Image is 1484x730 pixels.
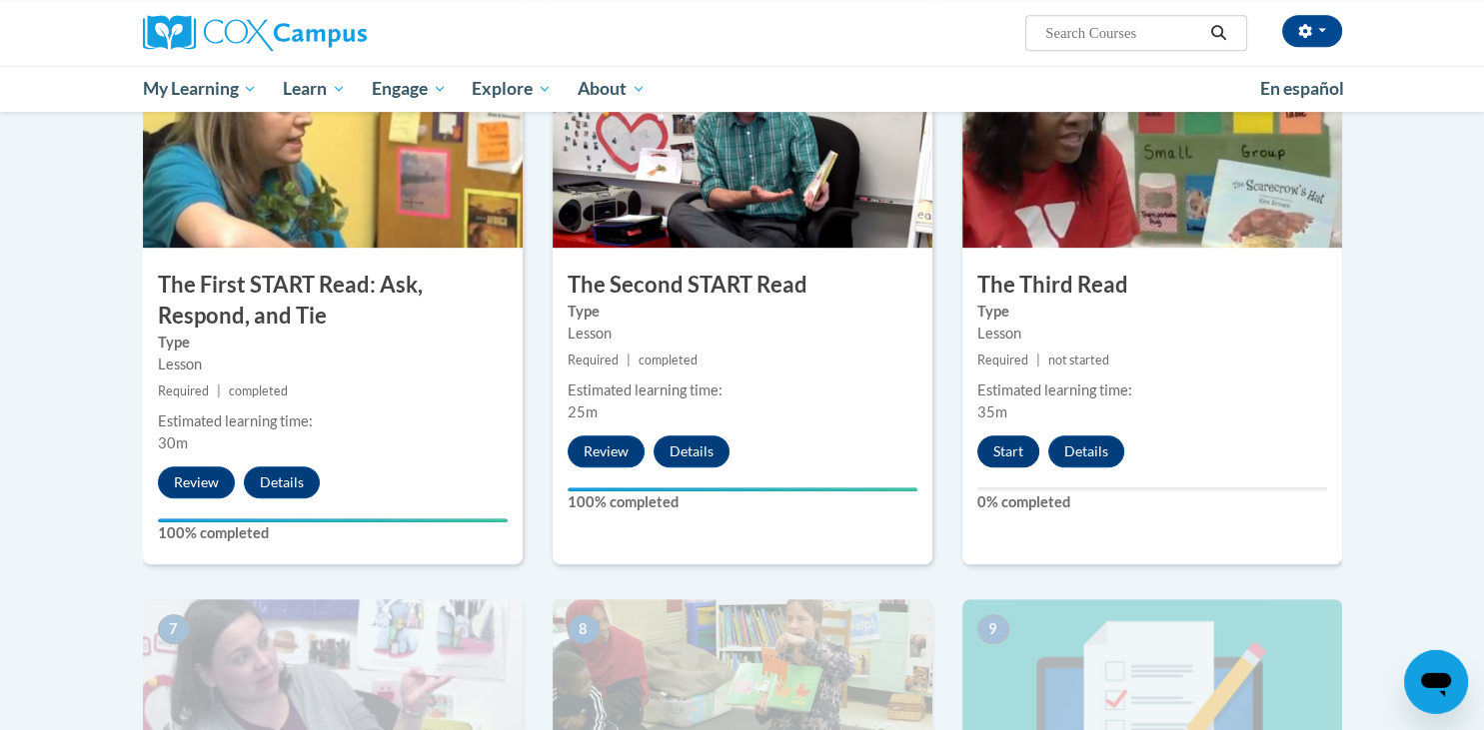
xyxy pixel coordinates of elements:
a: Learn [270,66,359,112]
div: Lesson [568,323,917,345]
span: Explore [472,77,552,101]
span: Required [977,353,1028,367]
span: Required [568,353,619,367]
div: Estimated learning time: [977,379,1327,401]
label: Type [568,301,917,323]
span: 25m [568,403,598,420]
div: Your progress [158,518,508,522]
a: Explore [459,66,565,112]
h3: The Third Read [962,270,1342,301]
button: Review [158,466,235,498]
div: Your progress [568,487,917,491]
span: 35m [977,403,1007,420]
span: completed [229,383,288,398]
button: Details [244,466,320,498]
input: Search Courses [1043,21,1203,45]
button: Review [568,435,645,467]
img: Course Image [143,48,523,248]
button: Start [977,435,1039,467]
button: Account Settings [1282,15,1342,47]
span: Required [158,383,209,398]
a: My Learning [130,66,271,112]
div: Main menu [113,66,1372,112]
span: Engage [372,77,447,101]
img: Cox Campus [143,15,367,51]
span: About [578,77,646,101]
label: Type [158,332,508,354]
h3: The Second START Read [553,270,932,301]
label: 0% completed [977,491,1327,513]
span: 8 [568,614,600,644]
iframe: Button to launch messaging window [1404,650,1468,714]
button: Details [654,435,730,467]
a: Cox Campus [143,15,523,51]
span: completed [639,353,698,367]
label: 100% completed [158,522,508,544]
span: 30m [158,434,188,451]
span: En español [1260,78,1344,99]
span: not started [1048,353,1109,367]
label: 100% completed [568,491,917,513]
div: Estimated learning time: [158,410,508,432]
h3: The First START Read: Ask, Respond, and Tie [143,270,523,332]
div: Lesson [977,323,1327,345]
span: | [627,353,631,367]
a: Engage [359,66,460,112]
span: | [217,383,221,398]
label: Type [977,301,1327,323]
a: En español [1247,68,1357,110]
span: 9 [977,614,1009,644]
button: Details [1048,435,1124,467]
img: Course Image [962,48,1342,248]
div: Lesson [158,354,508,375]
img: Course Image [553,48,932,248]
span: | [1036,353,1040,367]
span: 7 [158,614,190,644]
span: Learn [283,77,346,101]
a: About [565,66,659,112]
button: Search [1203,21,1233,45]
span: My Learning [142,77,257,101]
div: Estimated learning time: [568,379,917,401]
